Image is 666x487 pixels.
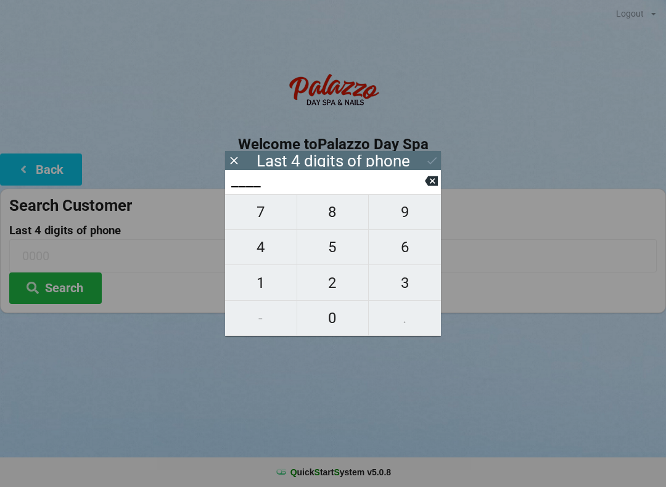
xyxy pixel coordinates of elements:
button: 3 [369,265,441,300]
span: 8 [297,199,369,225]
span: 1 [225,270,297,296]
button: 8 [297,194,369,230]
div: Last 4 digits of phone [257,155,410,167]
button: 4 [225,230,297,265]
span: 7 [225,199,297,225]
span: 5 [297,234,369,260]
span: 0 [297,305,369,331]
span: 9 [369,199,441,225]
button: 7 [225,194,297,230]
button: 2 [297,265,369,300]
span: 2 [297,270,369,296]
button: 1 [225,265,297,300]
span: 3 [369,270,441,296]
button: 6 [369,230,441,265]
button: 0 [297,301,369,336]
span: 6 [369,234,441,260]
button: 9 [369,194,441,230]
button: 5 [297,230,369,265]
span: 4 [225,234,297,260]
